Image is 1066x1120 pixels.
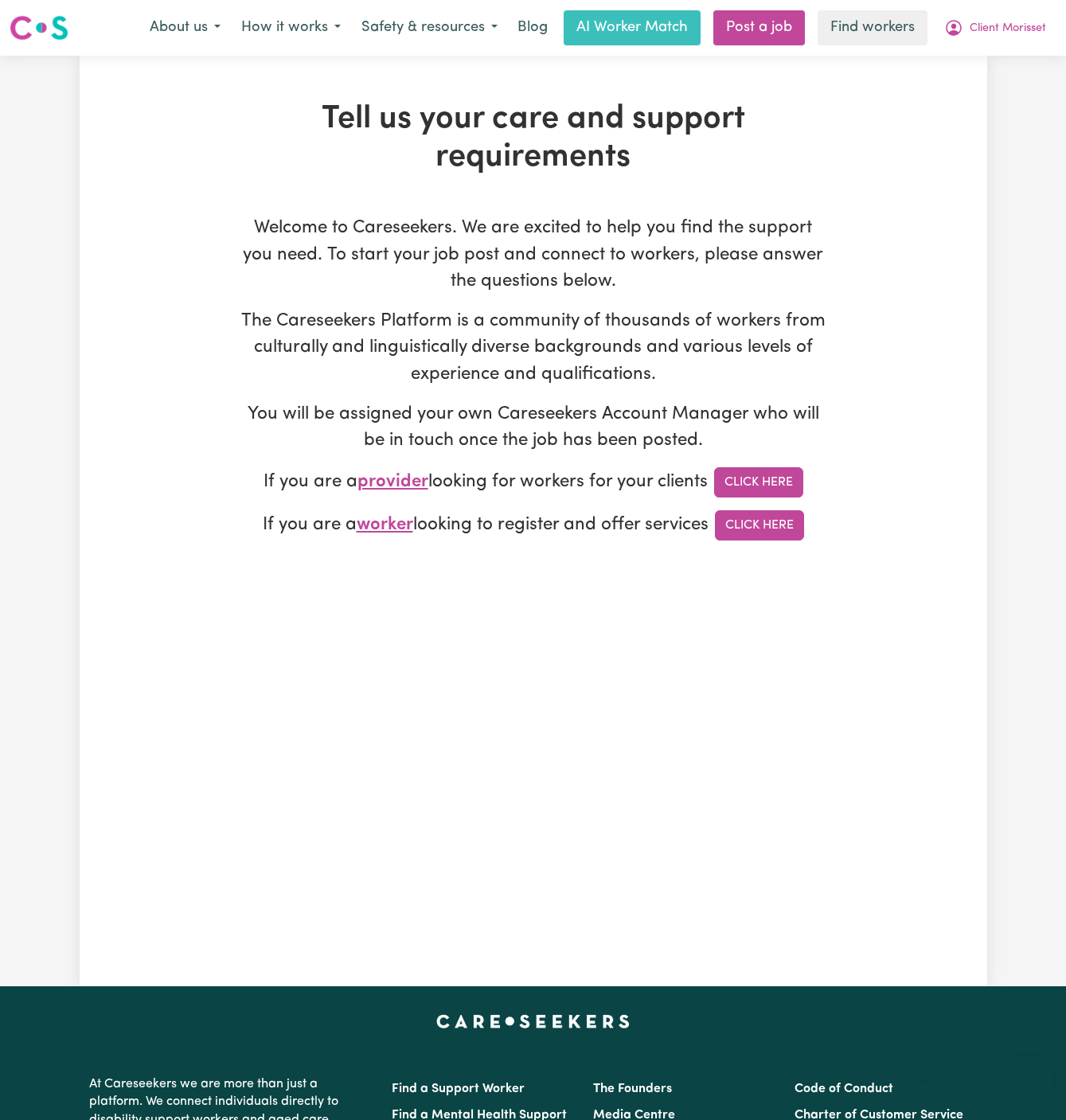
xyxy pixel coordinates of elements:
[934,11,1056,45] button: My Account
[240,401,826,455] p: You will be assigned your own Careseekers Account Manager who will be in touch once the job has b...
[564,10,701,45] a: AI Worker Match
[1002,1056,1053,1107] iframe: Button to launch messaging window
[508,10,557,45] a: Blog
[357,473,428,491] span: provider
[714,467,803,498] a: Click Here
[240,467,826,498] p: If you are a looking for workers for your clients
[593,1083,672,1095] a: The Founders
[231,11,351,45] button: How it works
[818,10,927,45] a: Find workers
[240,510,826,540] p: If you are a looking to register and offer services
[357,516,413,534] span: worker
[715,510,804,540] a: Click Here
[436,1015,630,1028] a: Careseekers home page
[917,1018,949,1050] iframe: Close message
[713,10,805,45] a: Post a job
[10,10,68,46] a: Careseekers logo
[10,14,68,42] img: Careseekers logo
[795,1083,893,1095] a: Code of Conduct
[970,20,1046,37] span: Client Morisset
[240,100,826,177] h1: Tell us your care and support requirements
[240,308,826,388] p: The Careseekers Platform is a community of thousands of workers from culturally and linguisticall...
[240,215,826,295] p: Welcome to Careseekers. We are excited to help you find the support you need. To start your job p...
[351,11,508,45] button: Safety & resources
[139,11,231,45] button: About us
[392,1083,525,1095] a: Find a Support Worker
